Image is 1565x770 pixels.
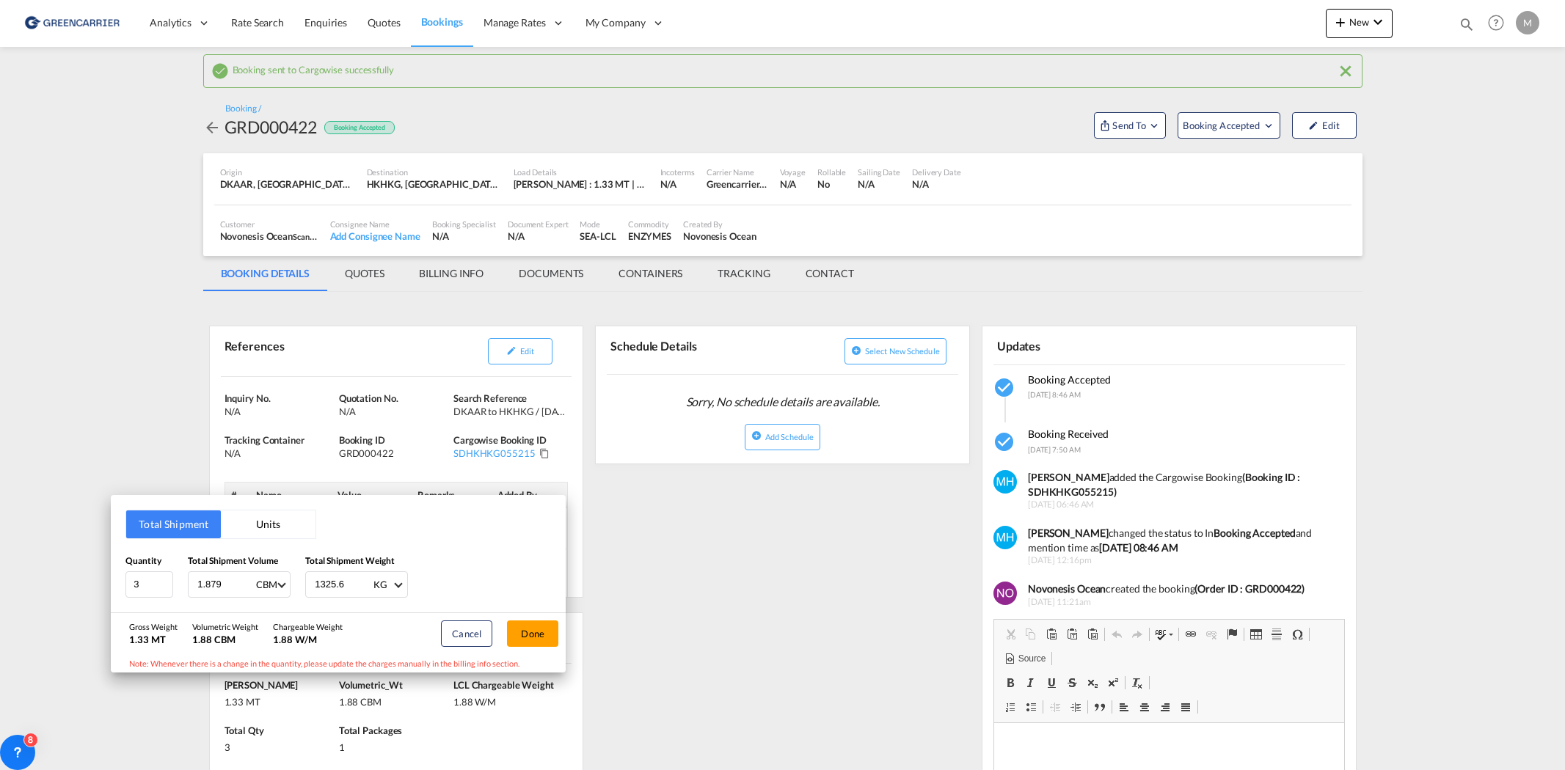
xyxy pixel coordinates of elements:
div: 1.88 CBM [192,633,258,646]
div: Volumetric Weight [192,621,258,632]
button: Done [507,620,558,647]
button: Units [221,510,315,538]
div: Note: Whenever there is a change in the quantity, please update the charges manually in the billi... [111,654,566,672]
span: Quantity [125,555,161,566]
input: Enter weight [313,572,372,597]
div: CBM [256,579,277,590]
div: Chargeable Weight [273,621,343,632]
div: 1.33 MT [129,633,178,646]
div: 1.88 W/M [273,633,343,646]
div: Gross Weight [129,621,178,632]
span: Total Shipment Weight [305,555,395,566]
button: Cancel [441,620,492,647]
div: KG [373,579,387,590]
span: Total Shipment Volume [188,555,278,566]
button: Total Shipment [126,510,221,538]
input: Enter volume [196,572,255,597]
input: Qty [125,571,173,598]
